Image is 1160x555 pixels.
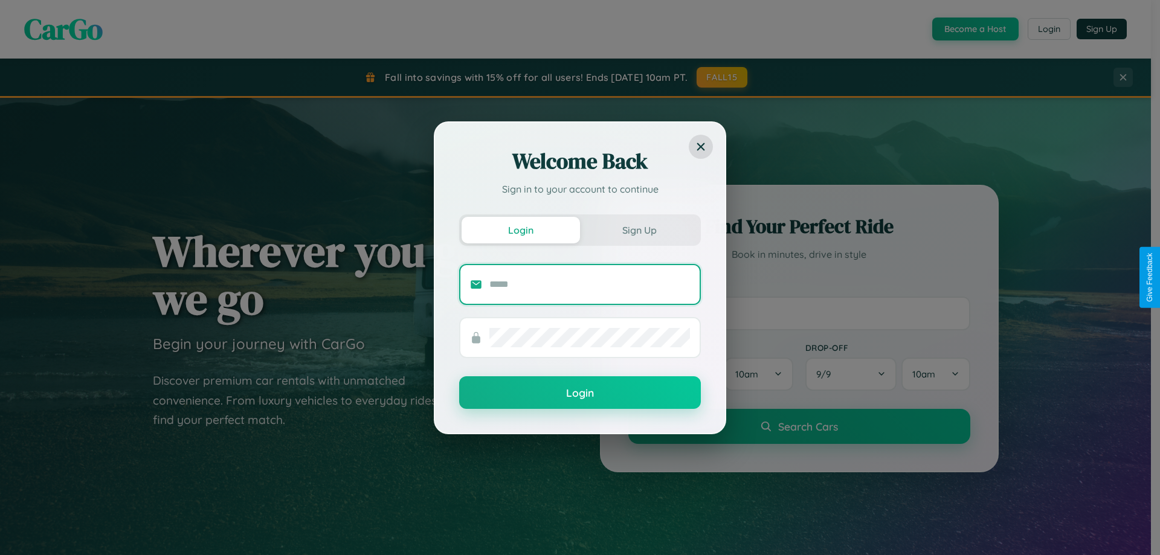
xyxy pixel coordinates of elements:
[1145,253,1154,302] div: Give Feedback
[459,376,701,409] button: Login
[459,182,701,196] p: Sign in to your account to continue
[580,217,698,243] button: Sign Up
[462,217,580,243] button: Login
[459,147,701,176] h2: Welcome Back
